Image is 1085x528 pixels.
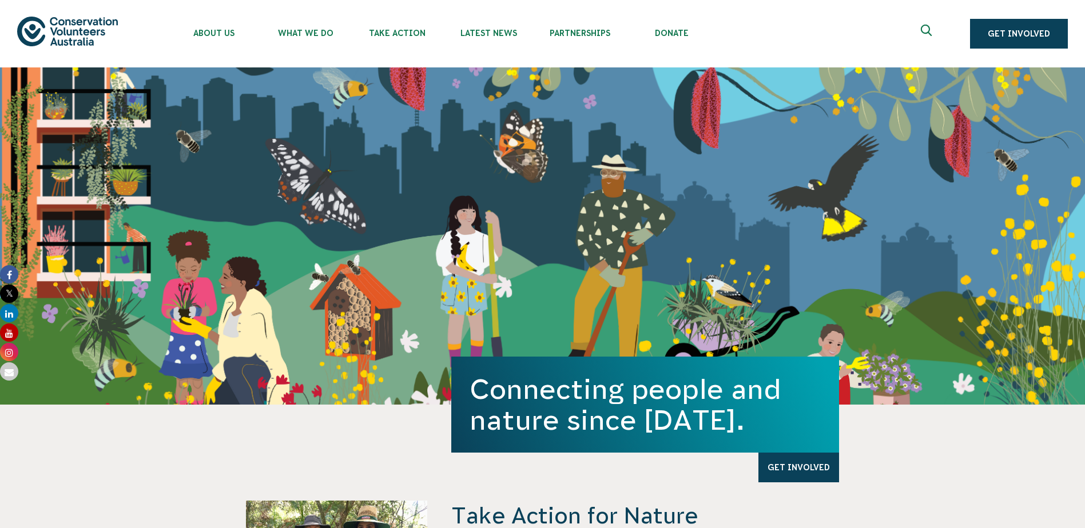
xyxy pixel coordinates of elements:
[17,17,118,46] img: logo.svg
[534,29,626,38] span: Partnerships
[168,29,260,38] span: About Us
[443,29,534,38] span: Latest News
[914,20,941,47] button: Expand search box Close search box
[351,29,443,38] span: Take Action
[758,453,839,482] a: Get Involved
[260,29,351,38] span: What We Do
[970,19,1068,49] a: Get Involved
[921,25,935,43] span: Expand search box
[470,374,821,435] h1: Connecting people and nature since [DATE].
[626,29,717,38] span: Donate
